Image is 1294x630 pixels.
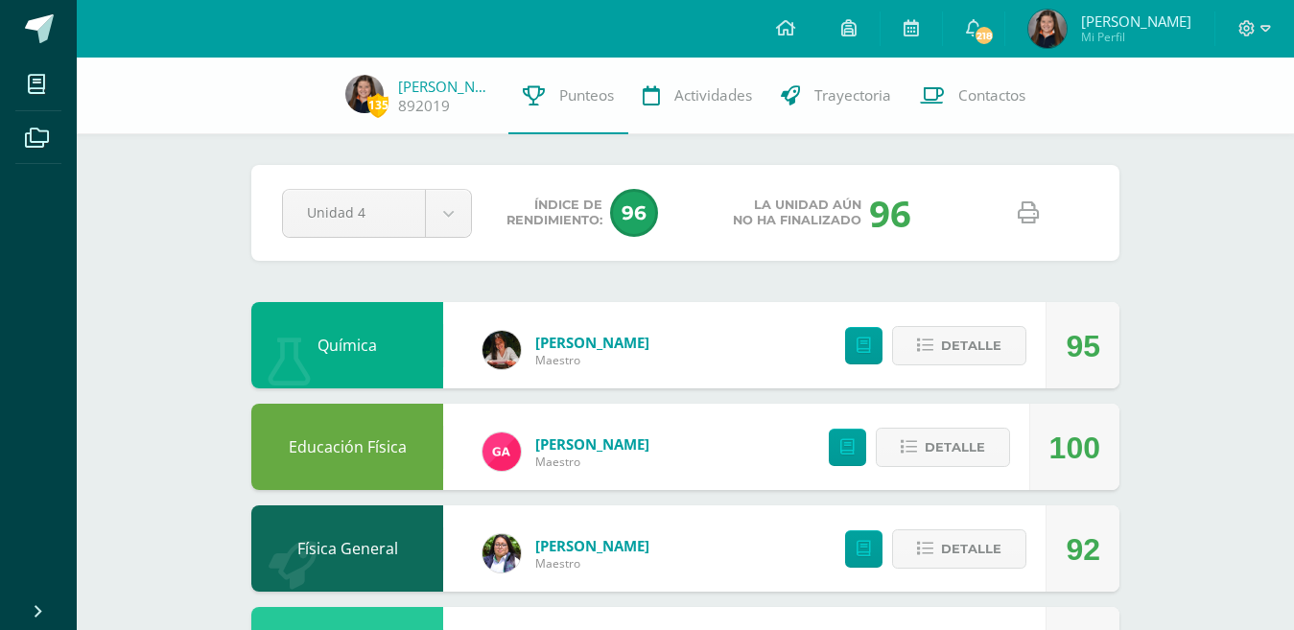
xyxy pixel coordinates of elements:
[367,93,388,117] span: 135
[628,58,766,134] a: Actividades
[508,58,628,134] a: Punteos
[941,531,1001,567] span: Detalle
[766,58,906,134] a: Trayectoria
[610,189,658,237] span: 96
[482,331,521,369] img: 76d4a3eab4bf159cc44ca1c77ade1b16.png
[398,77,494,96] a: [PERSON_NAME]
[251,505,443,592] div: Física General
[251,302,443,388] div: Química
[674,85,752,105] span: Actividades
[506,198,602,228] span: Índice de Rendimiento:
[535,454,649,470] span: Maestro
[1066,506,1100,593] div: 92
[535,434,649,454] a: [PERSON_NAME]
[345,75,384,113] img: a7793189ca049a3cb0e2542b282cb957.png
[398,96,450,116] a: 892019
[733,198,861,228] span: La unidad aún no ha finalizado
[974,25,995,46] span: 218
[482,432,521,471] img: 8bdaf5dda11d7a15ab02b5028acf736c.png
[307,190,401,235] span: Unidad 4
[535,333,649,352] a: [PERSON_NAME]
[1028,10,1067,48] img: a7793189ca049a3cb0e2542b282cb957.png
[1081,12,1191,31] span: [PERSON_NAME]
[958,85,1025,105] span: Contactos
[251,404,443,490] div: Educación Física
[482,534,521,572] img: c7456b1c7483b5bc980471181b9518ab.png
[869,188,911,238] div: 96
[892,326,1026,365] button: Detalle
[925,430,985,465] span: Detalle
[535,352,649,368] span: Maestro
[906,58,1040,134] a: Contactos
[1066,303,1100,389] div: 95
[1049,405,1100,491] div: 100
[892,529,1026,569] button: Detalle
[1081,29,1191,45] span: Mi Perfil
[559,85,614,105] span: Punteos
[814,85,891,105] span: Trayectoria
[535,536,649,555] a: [PERSON_NAME]
[876,428,1010,467] button: Detalle
[535,555,649,572] span: Maestro
[283,190,471,237] a: Unidad 4
[941,328,1001,363] span: Detalle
